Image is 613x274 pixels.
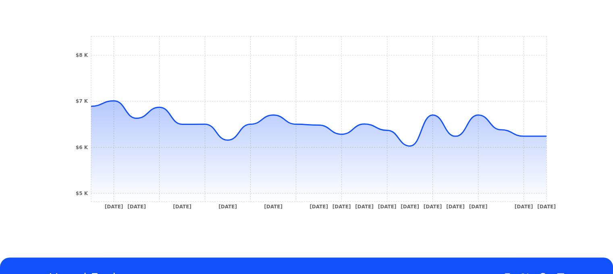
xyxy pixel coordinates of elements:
tspan: $8 K [75,52,88,58]
tspan: [DATE] [446,204,465,210]
tspan: [DATE] [332,204,351,210]
tspan: [DATE] [423,204,442,210]
tspan: [DATE] [218,204,237,210]
tspan: [DATE] [173,204,191,210]
tspan: [DATE] [537,204,556,210]
tspan: [DATE] [514,204,533,210]
tspan: [DATE] [310,204,328,210]
tspan: $7 K [75,98,88,104]
tspan: $5 K [75,191,88,196]
tspan: [DATE] [378,204,396,210]
tspan: [DATE] [264,204,283,210]
tspan: $6 K [75,145,88,150]
tspan: [DATE] [127,204,146,210]
tspan: [DATE] [401,204,419,210]
tspan: [DATE] [469,204,487,210]
tspan: [DATE] [104,204,123,210]
tspan: [DATE] [355,204,374,210]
